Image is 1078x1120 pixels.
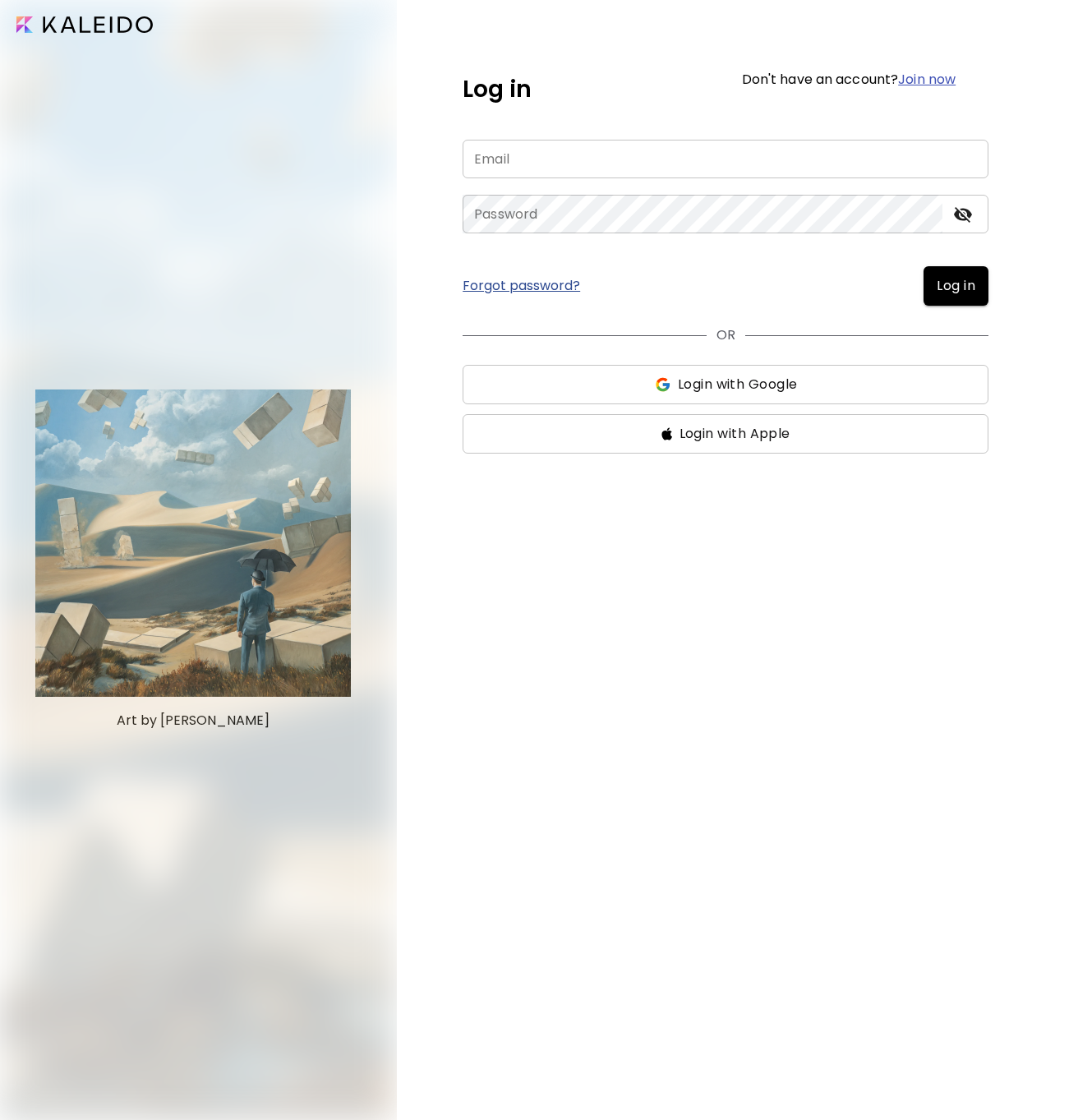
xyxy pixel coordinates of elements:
a: Join now [898,70,956,89]
h5: Log in [463,72,532,107]
p: OR [716,325,735,345]
h6: Don't have an account? [742,73,956,86]
span: Login with Apple [680,424,790,444]
button: ssLogin with Apple [463,414,988,454]
span: Login with Google [678,375,798,394]
img: ss [654,376,671,393]
span: Log in [937,276,975,296]
button: ssLogin with Google [463,365,988,404]
img: ss [661,427,673,440]
button: Log in [924,266,988,306]
button: toggle password visibility [949,200,977,228]
a: Forgot password? [463,279,580,293]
